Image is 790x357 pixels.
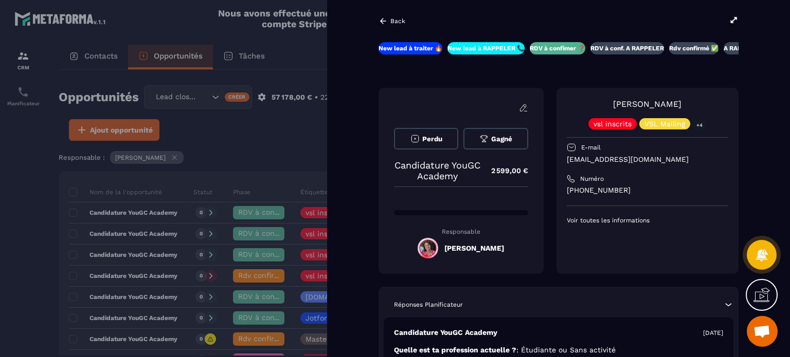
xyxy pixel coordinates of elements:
button: Gagné [463,128,528,149]
h5: [PERSON_NAME] [444,244,504,252]
button: Perdu [394,128,458,149]
p: Quelle est ta profession actuelle ? [394,345,723,355]
p: Candidature YouGC Academy [394,160,481,181]
p: VSL Mailing [644,120,685,127]
p: [DATE] [703,329,723,337]
p: New lead à traiter 🔥 [379,44,442,52]
p: Rdv confirmé ✅ [669,44,719,52]
p: E-mail [581,143,601,152]
span: : Étudiante ou Sans activité [516,346,616,354]
span: Perdu [422,135,442,143]
p: Réponses Planificateur [394,300,463,309]
p: vsl inscrits [594,120,632,127]
div: Ouvrir le chat [747,316,778,347]
p: +4 [693,120,706,130]
p: [EMAIL_ADDRESS][DOMAIN_NAME] [567,155,728,164]
p: Responsable [394,228,528,235]
p: Candidature YouGC Academy [394,328,497,337]
p: 2 599,00 € [481,161,528,181]
p: Back [390,17,405,25]
p: [PHONE_NUMBER] [567,185,728,195]
p: Numéro [580,175,604,183]
a: [PERSON_NAME] [613,99,681,109]
p: New lead à RAPPELER 📞 [447,44,525,52]
span: Gagné [491,135,512,143]
p: Voir toutes les informations [567,216,728,224]
p: RDV à confimer ❓ [530,44,585,52]
p: RDV à conf. A RAPPELER [590,44,664,52]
